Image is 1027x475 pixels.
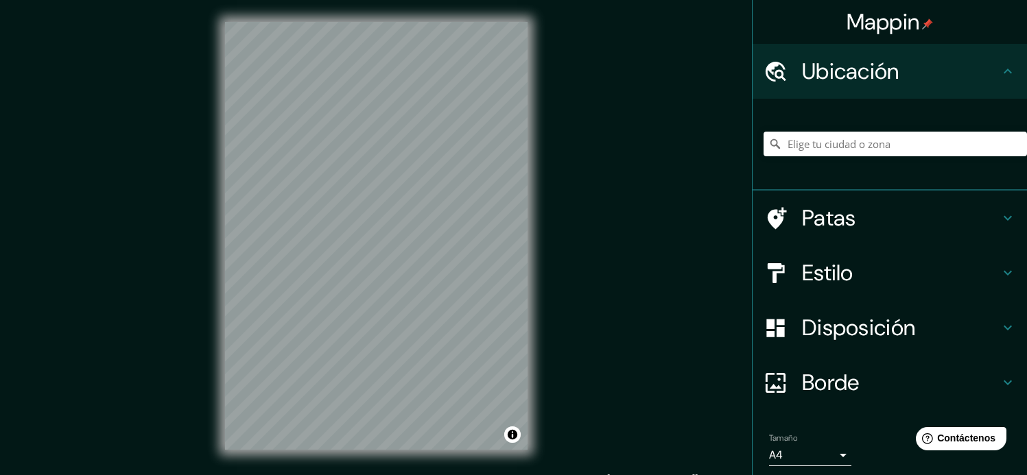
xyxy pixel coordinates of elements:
div: Disposición [753,300,1027,355]
font: Disposición [802,313,915,342]
img: pin-icon.png [922,19,933,29]
input: Elige tu ciudad o zona [764,132,1027,156]
div: Ubicación [753,44,1027,99]
font: Tamaño [769,433,797,443]
font: A4 [769,448,783,462]
div: Patas [753,191,1027,245]
iframe: Lanzador de widgets de ayuda [905,422,1012,460]
font: Estilo [802,258,853,287]
button: Activar o desactivar atribución [504,426,521,443]
div: Borde [753,355,1027,410]
canvas: Mapa [225,22,528,450]
font: Patas [802,204,856,232]
div: A4 [769,444,851,466]
font: Ubicación [802,57,899,86]
div: Estilo [753,245,1027,300]
font: Mappin [847,8,920,36]
font: Borde [802,368,860,397]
